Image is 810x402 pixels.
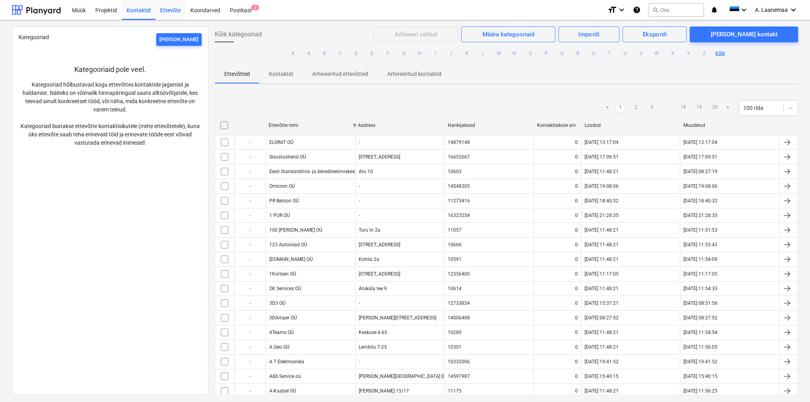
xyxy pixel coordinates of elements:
[269,330,294,335] div: 4Teams OÜ
[448,257,462,262] div: 10591
[537,123,578,128] div: Kontaktisikute arv
[448,242,462,247] div: 10666
[19,81,202,147] p: Kategooriad hõlbustavad kogu ettevõttes kontaktide jagamist ja haldamist. Näiteks on võimalik hin...
[700,49,709,58] button: Z
[652,7,659,13] span: search
[359,198,360,204] div: -
[789,5,798,15] i: keyboard_arrow_down
[269,140,293,145] div: ELGRAT OÜ
[690,26,798,42] button: [PERSON_NAME] kontakt
[359,183,360,189] div: -
[575,286,578,291] div: 0
[415,49,424,58] button: H
[526,49,535,58] button: O
[448,300,470,306] div: 12733854
[695,103,704,113] a: Page 19
[683,359,717,364] div: [DATE] 19:41:52
[448,330,462,335] div: 10289
[269,344,290,350] div: A Geo OÜ
[683,183,717,189] div: [DATE] 19:08:06
[448,123,531,128] div: Hankijakood
[578,29,600,40] div: Impordi
[510,49,519,58] button: N
[585,388,619,394] div: [DATE] 11:48:21
[575,330,578,335] div: 0
[575,388,578,394] div: 0
[359,330,387,335] div: Keskuse 6-65
[623,26,687,42] button: Ekspordi
[269,257,313,262] div: [DOMAIN_NAME] OÜ
[668,49,678,58] button: X
[367,49,377,58] button: E
[269,169,373,174] div: Eesti Standardimis- ja Akrediteerimiskeskus MTÜ
[605,49,614,58] button: T
[585,154,619,160] div: [DATE] 17:09:51
[575,271,578,277] div: 0
[447,49,456,58] button: J
[448,359,470,364] div: 10332006
[448,315,470,321] div: 14006408
[575,242,578,247] div: 0
[359,169,373,174] div: Aru 10
[269,359,304,364] div: A T Elektroonika
[234,224,266,236] div: -
[575,257,578,262] div: 0
[359,242,400,247] div: [STREET_ADDRESS]
[575,359,578,364] div: 0
[448,286,462,291] div: 10614
[585,183,619,189] div: [DATE] 19:08:06
[617,5,626,15] i: keyboard_arrow_down
[269,154,306,160] div: Sisustustrend OÜ
[448,271,470,277] div: 12356400
[585,315,619,321] div: [DATE] 08:27:52
[683,344,717,350] div: [DATE] 11:56:05
[683,271,717,277] div: [DATE] 11:17:05
[448,213,470,218] div: 16323254
[541,49,551,58] button: P
[234,355,266,368] div: -
[251,5,259,10] span: 2
[234,238,266,251] div: -
[615,103,625,113] a: Page 1 is your current page
[234,385,266,397] div: -
[683,169,717,174] div: [DATE] 08:27:19
[585,242,619,247] div: [DATE] 11:48:21
[269,388,296,394] div: A-Kaabel OÜ
[755,7,788,13] span: A. Laanemaa
[269,315,297,321] div: 3DAmper OÜ
[575,300,578,306] div: 0
[359,154,400,160] div: [STREET_ADDRESS]
[585,330,619,335] div: [DATE] 11:48:21
[448,374,470,379] div: 14597987
[269,227,322,233] div: 100 [PERSON_NAME] OÜ
[585,169,619,174] div: [DATE] 11:48:21
[710,103,720,113] a: Page 20
[234,282,266,295] div: -
[494,49,503,58] button: M
[234,165,266,178] div: -
[585,359,619,364] div: [DATE] 19:41:52
[448,140,470,145] div: 14879148
[683,227,717,233] div: [DATE] 11:51:53
[224,70,250,78] p: Ettevõtted
[461,26,555,42] button: Määra kategooriaid
[575,213,578,218] div: 0
[683,198,717,204] div: [DATE] 18:40:32
[448,198,470,204] div: 11273416
[19,34,49,40] span: Kategooriad
[234,151,266,163] div: -
[234,194,266,207] div: -
[304,49,314,58] button: A
[710,5,718,15] i: notifications
[269,183,295,189] div: Omicron OÜ
[19,65,202,74] p: Kategooriaid pole veel.
[359,388,409,394] div: [PERSON_NAME] 15/17
[683,154,717,160] div: [DATE] 17:09:51
[558,26,620,42] button: Impordi
[585,140,619,145] div: [DATE] 13:17:04
[234,268,266,280] div: -
[269,271,296,277] div: 1Kortsen OÜ
[663,103,672,113] a: ...
[575,315,578,321] div: 0
[234,311,266,324] div: -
